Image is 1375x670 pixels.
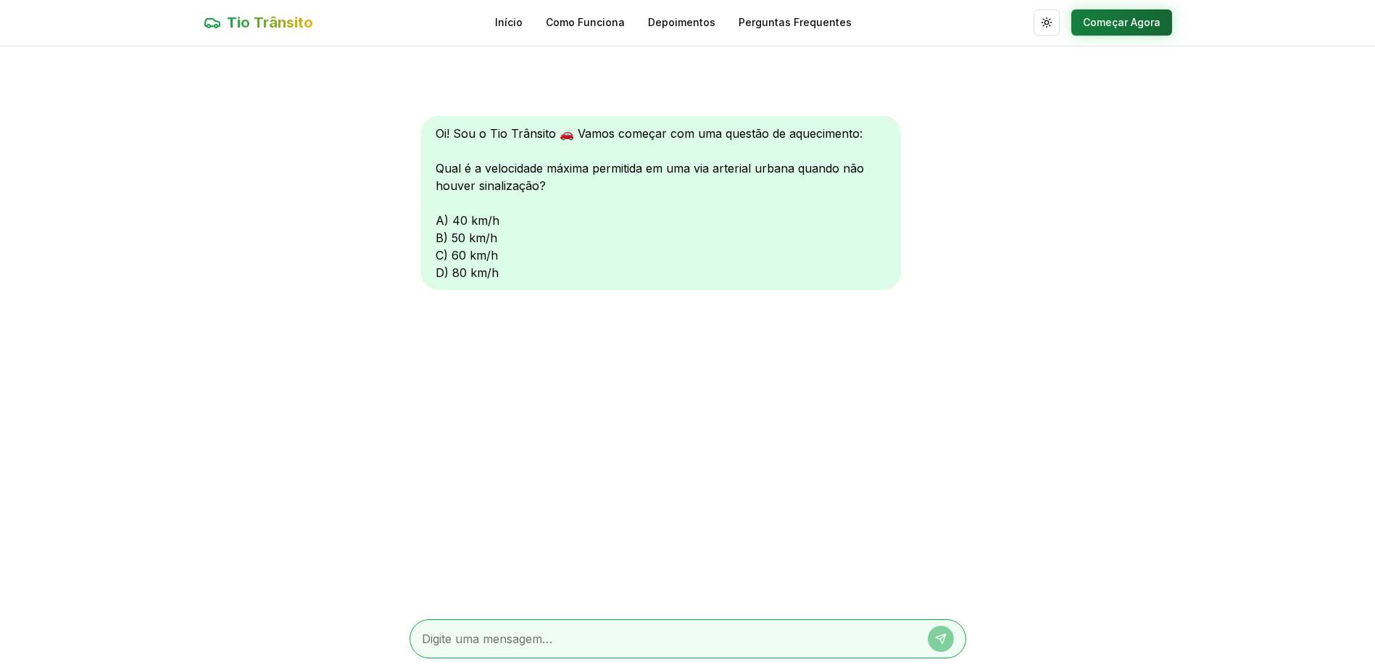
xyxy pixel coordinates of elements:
a: Tio Trânsito [204,12,313,33]
span: Tio Trânsito [227,12,313,33]
a: Início [495,15,523,30]
button: Começar Agora [1071,9,1172,36]
div: Oi! Sou o Tio Trânsito 🚗 Vamos começar com uma questão de aquecimento: Qual é a velocidade máxima... [421,116,901,290]
a: Como Funciona [546,15,625,30]
a: Depoimentos [648,15,715,30]
a: Perguntas Frequentes [739,15,852,30]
